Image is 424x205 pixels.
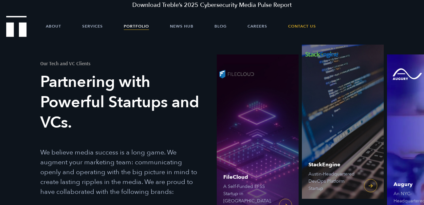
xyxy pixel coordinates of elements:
a: News Hub [170,16,194,36]
a: Contact Us [288,16,316,36]
img: FileCloud logo [217,64,256,84]
p: We believe media success is a long game. We augment your marketing team: communicating openly and... [40,148,201,197]
a: About [46,16,61,36]
a: Treble Homepage [7,16,26,36]
span: FileCloud [223,174,272,180]
a: Blog [214,16,227,36]
a: Portfolio [124,16,149,36]
a: Services [82,16,103,36]
span: Austin-Headquartered DevOps Platform Startup [308,171,358,192]
a: StackEngine [302,35,384,199]
a: Careers [248,16,267,36]
h3: Partnering with Powerful Startups and VCs. [40,72,201,133]
span: StackEngine [308,162,358,167]
h1: Our Tech and VC Clients [40,61,201,66]
img: StackEngine logo [302,45,341,64]
img: Treble logo [6,16,27,37]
